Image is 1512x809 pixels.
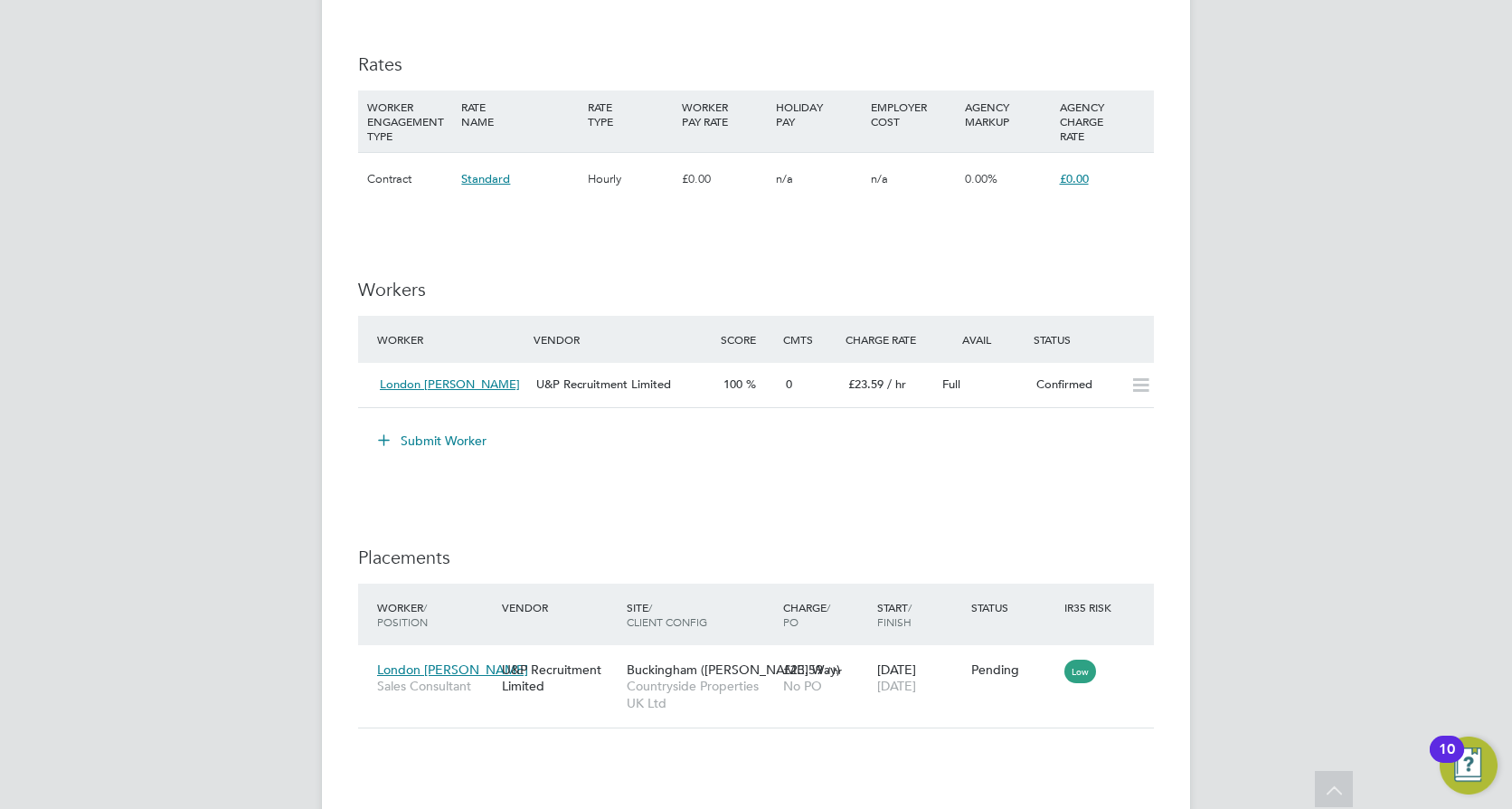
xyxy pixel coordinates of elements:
span: / hr [827,663,842,677]
span: £23.59 [848,376,884,392]
span: / hr [887,376,906,392]
span: Standard [461,171,510,186]
div: Contract [363,153,457,205]
span: n/a [776,171,793,186]
div: Site [622,591,779,638]
div: Hourly [583,153,677,205]
span: n/a [871,171,888,186]
span: No PO [783,678,822,694]
span: London [PERSON_NAME] [377,661,528,678]
a: London [PERSON_NAME]Sales ConsultantU&P Recruitment LimitedBuckingham ([PERSON_NAME] Way)Countrys... [373,652,1154,667]
span: / Position [377,600,428,629]
span: £0.00 [1060,171,1089,186]
div: Score [716,323,779,356]
span: U&P Recruitment Limited [536,376,671,392]
div: AGENCY CHARGE RATE [1055,90,1149,152]
div: Status [1029,323,1154,356]
span: Full [942,376,960,392]
div: Vendor [497,591,622,623]
div: EMPLOYER COST [866,90,960,138]
span: Low [1064,660,1096,683]
div: Vendor [529,323,716,356]
div: WORKER ENGAGEMENT TYPE [363,90,457,152]
span: / Finish [877,600,912,629]
span: Sales Consultant [377,678,493,694]
div: Cmts [779,323,841,356]
h3: Rates [358,52,1154,76]
div: Worker [373,323,529,356]
div: Avail [935,323,1029,356]
div: WORKER PAY RATE [677,90,771,138]
div: Status [967,591,1061,623]
h3: Workers [358,278,1154,301]
button: Submit Worker [365,426,501,455]
span: [DATE] [877,678,916,694]
span: / PO [783,600,830,629]
div: AGENCY MARKUP [960,90,1054,138]
div: Confirmed [1029,370,1123,400]
div: Pending [971,661,1056,678]
span: 0 [786,376,792,392]
button: Open Resource Center, 10 new notifications [1440,737,1498,795]
span: £23.59 [783,661,823,678]
div: HOLIDAY PAY [771,90,865,138]
div: Start [873,591,967,638]
span: London [PERSON_NAME] [380,376,520,392]
span: 0.00% [965,171,997,186]
div: Charge Rate [841,323,935,356]
span: Buckingham ([PERSON_NAME] Way) [627,661,840,678]
div: Worker [373,591,497,638]
h3: Placements [358,546,1154,569]
div: [DATE] [873,652,967,703]
div: IR35 Risk [1060,591,1122,623]
div: U&P Recruitment Limited [497,652,622,703]
div: 10 [1439,749,1455,773]
div: RATE NAME [457,90,582,138]
div: RATE TYPE [583,90,677,138]
span: 100 [723,376,742,392]
div: Charge [779,591,873,638]
span: / Client Config [627,600,707,629]
div: £0.00 [677,153,771,205]
span: Countryside Properties UK Ltd [627,678,774,710]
